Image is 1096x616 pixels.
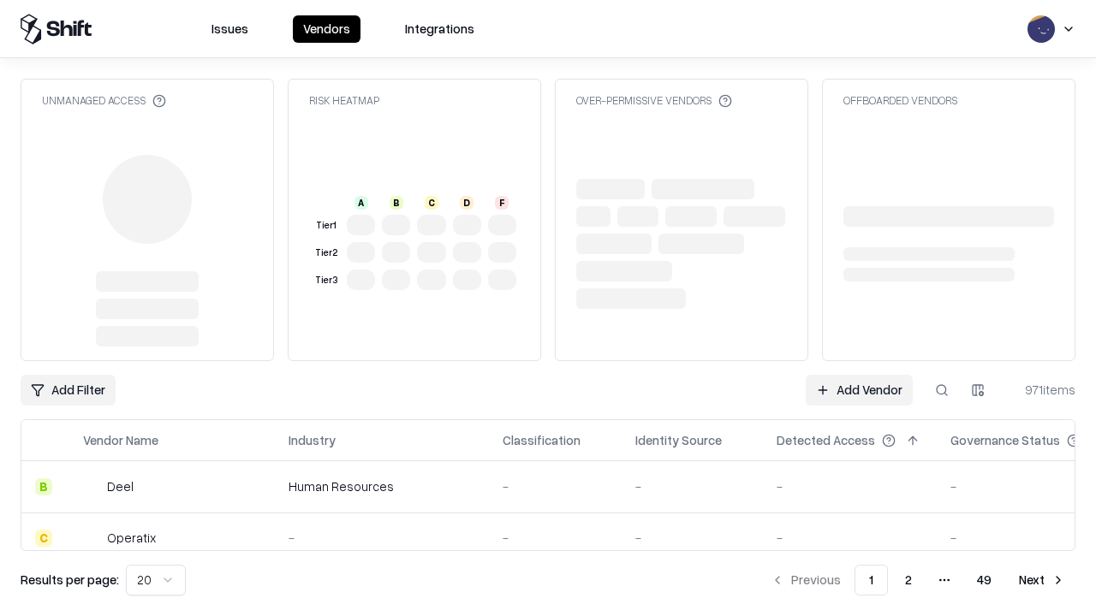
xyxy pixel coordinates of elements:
div: C [35,530,52,547]
div: B [390,196,403,210]
img: Deel [83,478,100,495]
div: - [635,477,749,495]
button: 49 [963,565,1005,595]
a: Add Vendor [806,375,913,406]
div: Unmanaged Access [42,93,166,108]
div: 971 items [1007,381,1075,399]
div: Vendor Name [83,431,158,449]
div: Over-Permissive Vendors [576,93,732,108]
div: C [425,196,438,210]
p: Results per page: [21,571,119,589]
button: Add Filter [21,375,116,406]
div: - [289,529,475,547]
div: A [354,196,368,210]
div: Detected Access [777,431,875,449]
div: Operatix [107,529,156,547]
div: Tier 2 [313,246,340,260]
img: Operatix [83,530,100,547]
button: 2 [891,565,926,595]
div: B [35,478,52,495]
div: Offboarded Vendors [843,93,957,108]
button: Vendors [293,15,360,43]
button: Issues [201,15,259,43]
div: Industry [289,431,336,449]
button: Integrations [395,15,485,43]
nav: pagination [760,565,1075,595]
div: - [777,477,923,495]
div: Human Resources [289,477,475,495]
div: Governance Status [950,431,1060,449]
div: F [495,196,509,210]
div: - [503,529,608,547]
div: Identity Source [635,431,722,449]
div: - [777,529,923,547]
div: Tier 1 [313,218,340,233]
button: 1 [855,565,888,595]
button: Next [1009,565,1075,595]
div: Risk Heatmap [309,93,379,108]
div: Classification [503,431,581,449]
div: D [460,196,474,210]
div: Tier 3 [313,273,340,287]
div: Deel [107,477,134,495]
div: - [503,477,608,495]
div: - [635,529,749,547]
